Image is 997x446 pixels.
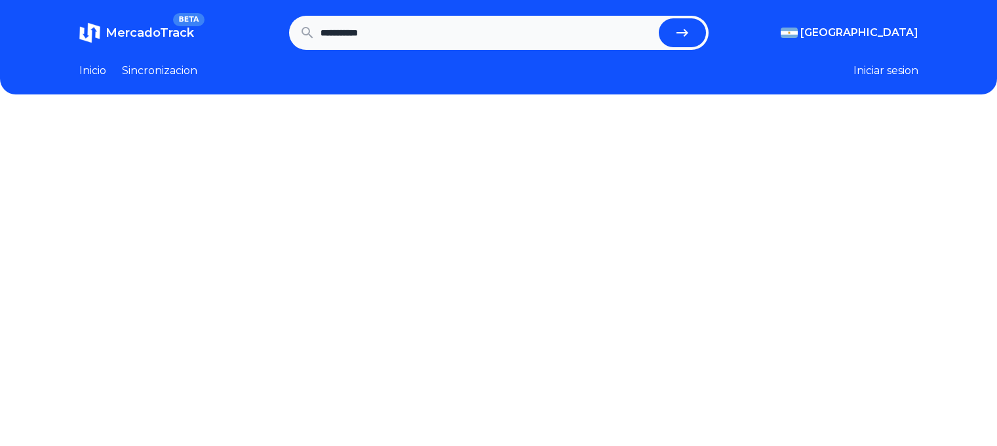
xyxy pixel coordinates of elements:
[853,63,918,79] button: Iniciar sesion
[173,13,204,26] span: BETA
[79,63,106,79] a: Inicio
[781,28,798,38] img: Argentina
[781,25,918,41] button: [GEOGRAPHIC_DATA]
[800,25,918,41] span: [GEOGRAPHIC_DATA]
[106,26,194,40] span: MercadoTrack
[122,63,197,79] a: Sincronizacion
[79,22,100,43] img: MercadoTrack
[79,22,194,43] a: MercadoTrackBETA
